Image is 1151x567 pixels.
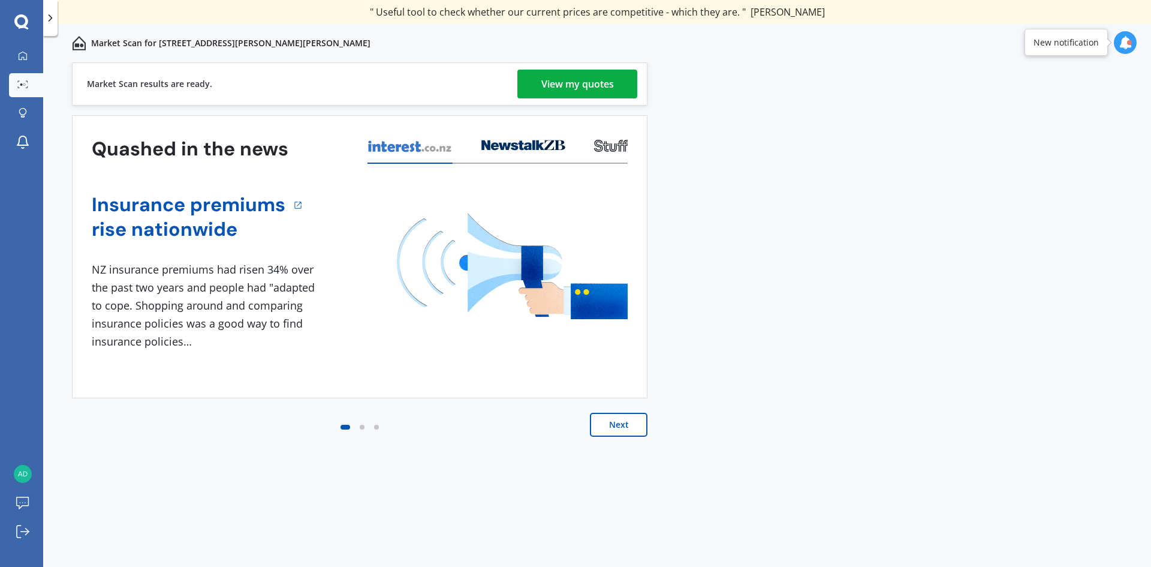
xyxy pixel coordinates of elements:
p: Market Scan for [STREET_ADDRESS][PERSON_NAME][PERSON_NAME] [91,37,370,49]
div: NZ insurance premiums had risen 34% over the past two years and people had "adapted to cope. Shop... [92,261,320,350]
div: Market Scan results are ready. [87,63,212,105]
a: Insurance premiums [92,193,285,217]
button: Next [590,413,647,437]
a: rise nationwide [92,217,285,242]
img: 314a0b6f1aa1183bc1d898cd6792ac5b [14,465,32,483]
img: home-and-contents.b802091223b8502ef2dd.svg [72,36,86,50]
a: View my quotes [517,70,637,98]
div: View my quotes [541,70,614,98]
h3: Quashed in the news [92,137,288,161]
div: New notification [1034,37,1099,49]
img: media image [397,213,628,319]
